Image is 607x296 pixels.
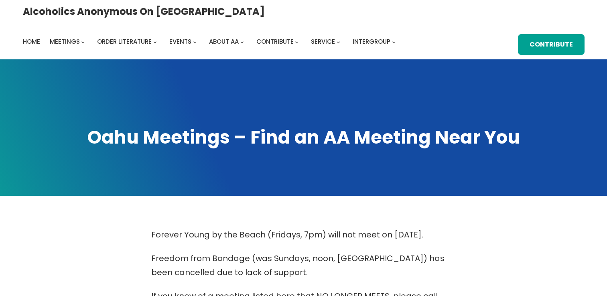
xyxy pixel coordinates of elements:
[81,40,85,44] button: Meetings submenu
[256,36,294,47] a: Contribute
[295,40,298,44] button: Contribute submenu
[353,37,390,46] span: Intergroup
[193,40,197,44] button: Events submenu
[311,37,335,46] span: Service
[50,37,80,46] span: Meetings
[337,40,340,44] button: Service submenu
[23,3,265,20] a: Alcoholics Anonymous on [GEOGRAPHIC_DATA]
[240,40,244,44] button: About AA submenu
[23,36,40,47] a: Home
[169,36,191,47] a: Events
[23,37,40,46] span: Home
[23,36,398,47] nav: Intergroup
[50,36,80,47] a: Meetings
[353,36,390,47] a: Intergroup
[311,36,335,47] a: Service
[169,37,191,46] span: Events
[23,125,585,150] h1: Oahu Meetings – Find an AA Meeting Near You
[209,37,239,46] span: About AA
[518,34,585,55] a: Contribute
[151,251,456,280] p: Freedom from Bondage (was Sundays, noon, [GEOGRAPHIC_DATA]) has been cancelled due to lack of sup...
[392,40,396,44] button: Intergroup submenu
[151,228,456,242] p: Forever Young by the Beach (Fridays, 7pm) will not meet on [DATE].
[153,40,157,44] button: Order Literature submenu
[256,37,294,46] span: Contribute
[97,37,152,46] span: Order Literature
[209,36,239,47] a: About AA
